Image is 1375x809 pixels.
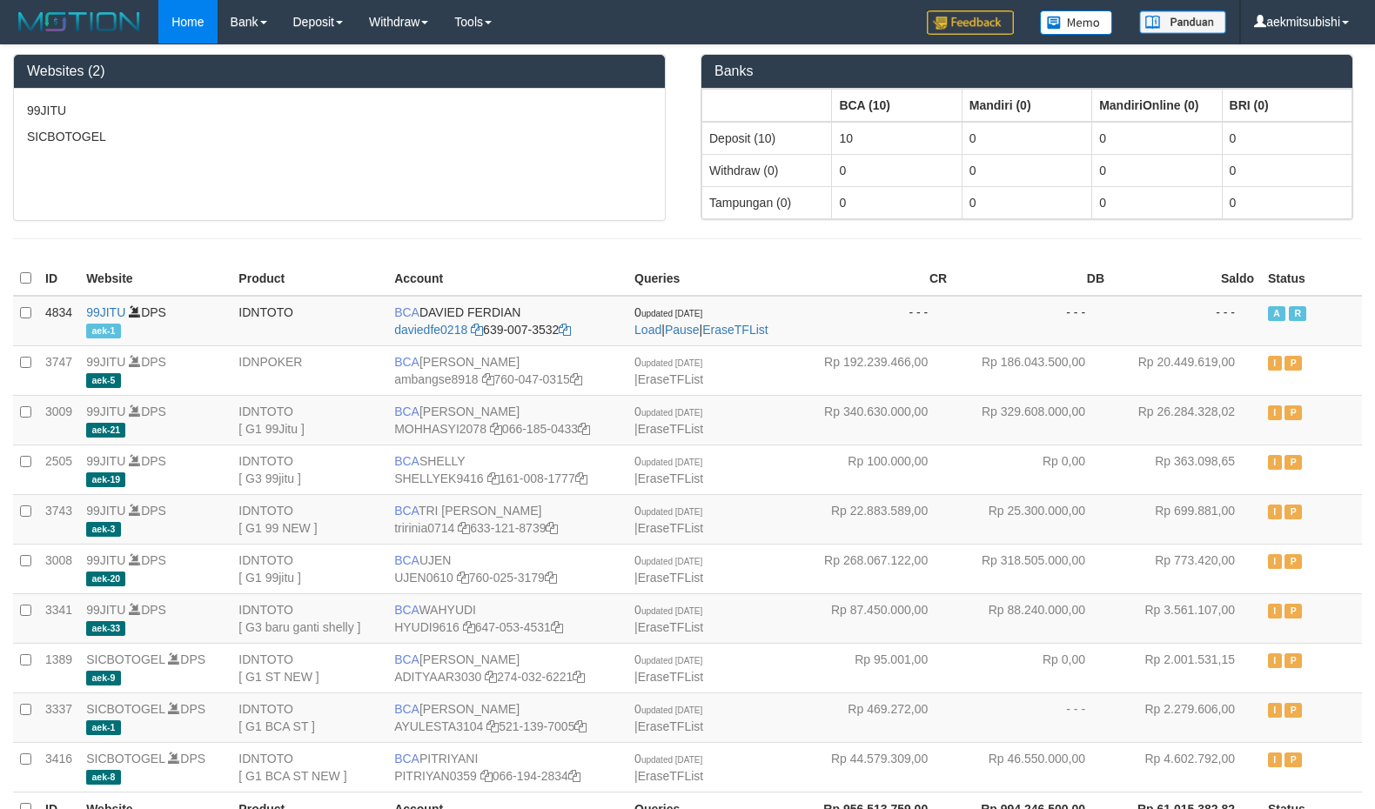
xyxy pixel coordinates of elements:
[641,358,702,368] span: updated [DATE]
[641,309,702,318] span: updated [DATE]
[79,643,231,692] td: DPS
[796,395,954,445] td: Rp 340.630.000,00
[231,262,387,296] th: Product
[954,395,1111,445] td: Rp 329.608.000,00
[559,323,571,337] a: Copy 6390073532 to clipboard
[1284,752,1302,767] span: Paused
[27,64,652,79] h3: Websites (2)
[482,372,494,386] a: Copy ambangse8918 to clipboard
[954,262,1111,296] th: DB
[954,345,1111,395] td: Rp 186.043.500,00
[394,323,467,337] a: daviedfe0218
[394,752,419,766] span: BCA
[86,324,120,338] span: aek-1
[574,719,587,733] a: Copy 5211397005 to clipboard
[79,296,231,346] td: DPS
[634,603,703,634] span: |
[1268,604,1282,618] span: Inactive
[86,504,125,518] a: 99JITU
[79,544,231,593] td: DPS
[86,522,120,537] span: aek-3
[551,620,563,634] a: Copy 6470534531 to clipboard
[38,692,79,742] td: 3337
[387,692,627,742] td: [PERSON_NAME] 521-139-7005
[702,323,768,337] a: EraseTFList
[394,355,419,369] span: BCA
[641,408,702,418] span: updated [DATE]
[86,720,120,735] span: aek-1
[634,702,703,733] span: |
[394,553,419,567] span: BCA
[1268,306,1285,321] span: Active
[394,670,481,684] a: ADITYAAR3030
[638,471,703,485] a: EraseTFList
[1261,262,1362,296] th: Status
[1111,593,1261,643] td: Rp 3.561.107,00
[927,10,1014,35] img: Feedback.jpg
[1111,643,1261,692] td: Rp 2.001.531,15
[1111,345,1261,395] td: Rp 20.449.619,00
[1111,262,1261,296] th: Saldo
[231,296,387,346] td: IDNTOTO
[86,770,120,785] span: aek-8
[1284,703,1302,718] span: Paused
[86,752,164,766] a: SICBOTOGEL
[832,154,962,186] td: 0
[1111,544,1261,593] td: Rp 773.420,00
[1284,505,1302,519] span: Paused
[86,572,125,586] span: aek-20
[1092,89,1222,122] th: Group: activate to sort column ascending
[954,494,1111,544] td: Rp 25.300.000,00
[38,544,79,593] td: 3008
[457,571,469,585] a: Copy UJEN0610 to clipboard
[1268,653,1282,668] span: Inactive
[394,571,453,585] a: UJEN0610
[394,603,419,617] span: BCA
[641,705,702,715] span: updated [DATE]
[1268,505,1282,519] span: Inactive
[86,702,164,716] a: SICBOTOGEL
[638,521,703,535] a: EraseTFList
[634,305,768,337] span: | |
[954,296,1111,346] td: - - -
[458,521,470,535] a: Copy tririnia0714 to clipboard
[962,186,1091,218] td: 0
[394,404,419,418] span: BCA
[231,742,387,792] td: IDNTOTO [ G1 BCA ST NEW ]
[796,593,954,643] td: Rp 87.450.000,00
[86,553,125,567] a: 99JITU
[1284,653,1302,668] span: Paused
[86,671,120,685] span: aek-9
[394,305,419,319] span: BCA
[231,395,387,445] td: IDNTOTO [ G1 99Jitu ]
[1222,154,1352,186] td: 0
[1111,445,1261,494] td: Rp 363.098,65
[796,494,954,544] td: Rp 22.883.589,00
[638,571,703,585] a: EraseTFList
[387,593,627,643] td: WAHYUDI 647-053-4531
[79,494,231,544] td: DPS
[394,769,477,783] a: PITRIYAN0359
[796,544,954,593] td: Rp 268.067.122,00
[1268,703,1282,718] span: Inactive
[1092,186,1222,218] td: 0
[394,471,483,485] a: SHELLYEK9416
[634,553,703,585] span: |
[796,643,954,692] td: Rp 95.001,00
[79,395,231,445] td: DPS
[86,472,125,487] span: aek-19
[1284,554,1302,569] span: Paused
[86,305,125,319] a: 99JITU
[38,395,79,445] td: 3009
[231,544,387,593] td: IDNTOTO [ G1 99jitu ]
[634,603,702,617] span: 0
[79,345,231,395] td: DPS
[231,445,387,494] td: IDNTOTO [ G3 99jitu ]
[1092,122,1222,155] td: 0
[1284,455,1302,470] span: Paused
[832,89,962,122] th: Group: activate to sort column ascending
[463,620,475,634] a: Copy HYUDI9616 to clipboard
[641,606,702,616] span: updated [DATE]
[485,670,497,684] a: Copy ADITYAAR3030 to clipboard
[1222,122,1352,155] td: 0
